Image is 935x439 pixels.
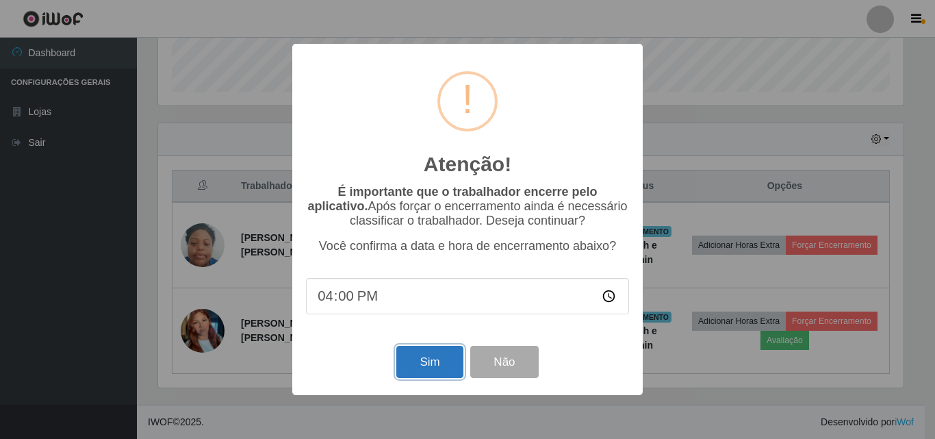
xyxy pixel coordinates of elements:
h2: Atenção! [424,152,511,177]
p: Você confirma a data e hora de encerramento abaixo? [306,239,629,253]
p: Após forçar o encerramento ainda é necessário classificar o trabalhador. Deseja continuar? [306,185,629,228]
button: Não [470,346,538,378]
b: É importante que o trabalhador encerre pelo aplicativo. [307,185,597,213]
button: Sim [396,346,463,378]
